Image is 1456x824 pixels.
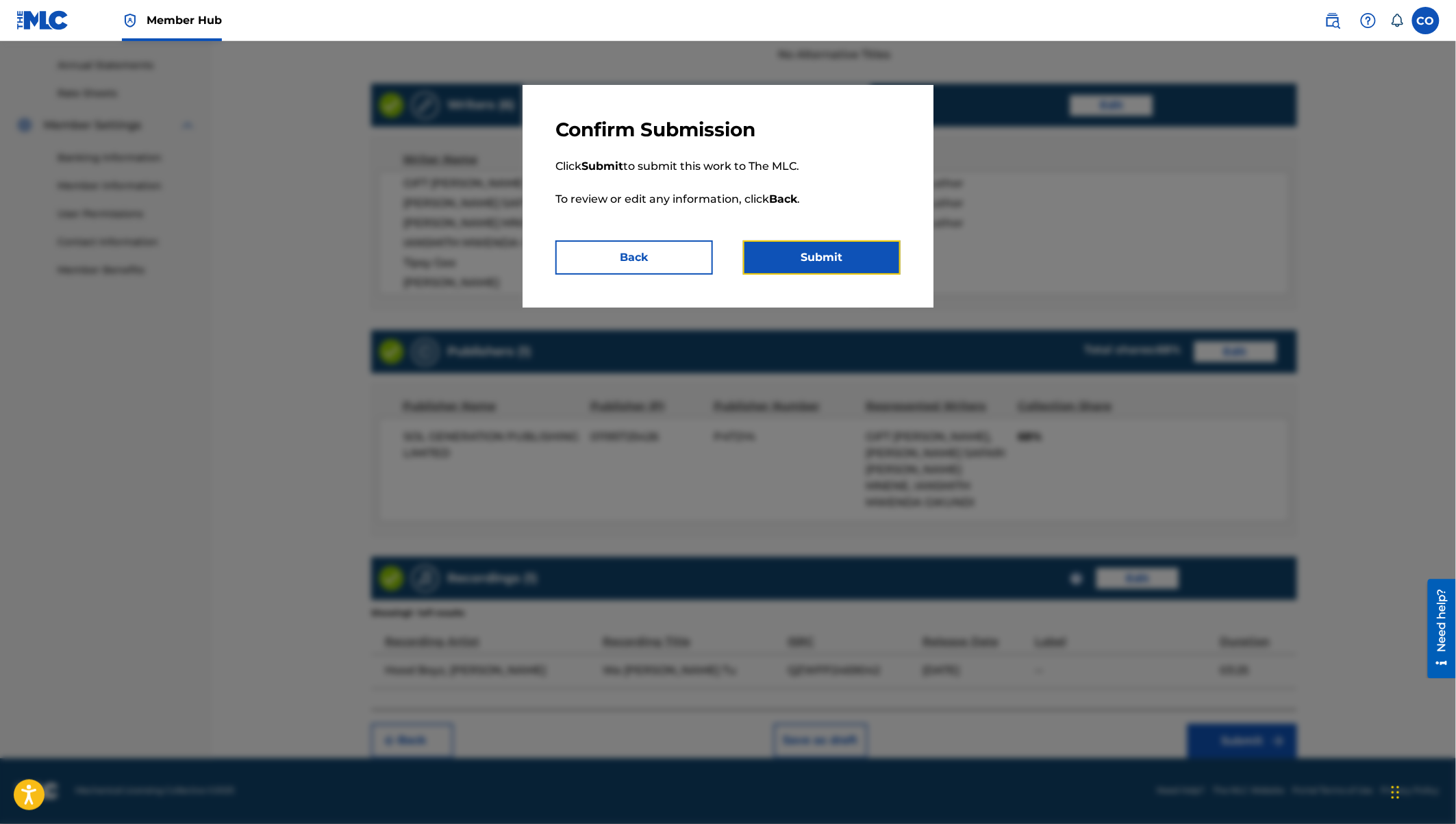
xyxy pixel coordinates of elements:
div: Notifications [1390,14,1404,27]
a: Public Search [1319,7,1346,34]
img: Top Rightsholder [122,12,138,29]
iframe: Chat Widget [1388,758,1456,824]
strong: Submit [581,160,623,173]
h3: Confirm Submission [555,118,901,142]
div: User Menu [1412,7,1440,34]
strong: Back [769,192,797,205]
span: Member Hub [147,12,222,28]
div: Need help? [15,10,34,73]
div: Help [1355,7,1382,34]
img: search [1325,12,1341,29]
button: Submit [743,240,901,275]
img: help [1360,12,1377,29]
iframe: Resource Center [1418,579,1456,679]
img: MLC Logo [16,10,69,30]
button: Back [555,240,713,275]
p: Click to submit this work to The MLC. To review or edit any information, click . [555,142,901,240]
div: Drag [1392,772,1400,813]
